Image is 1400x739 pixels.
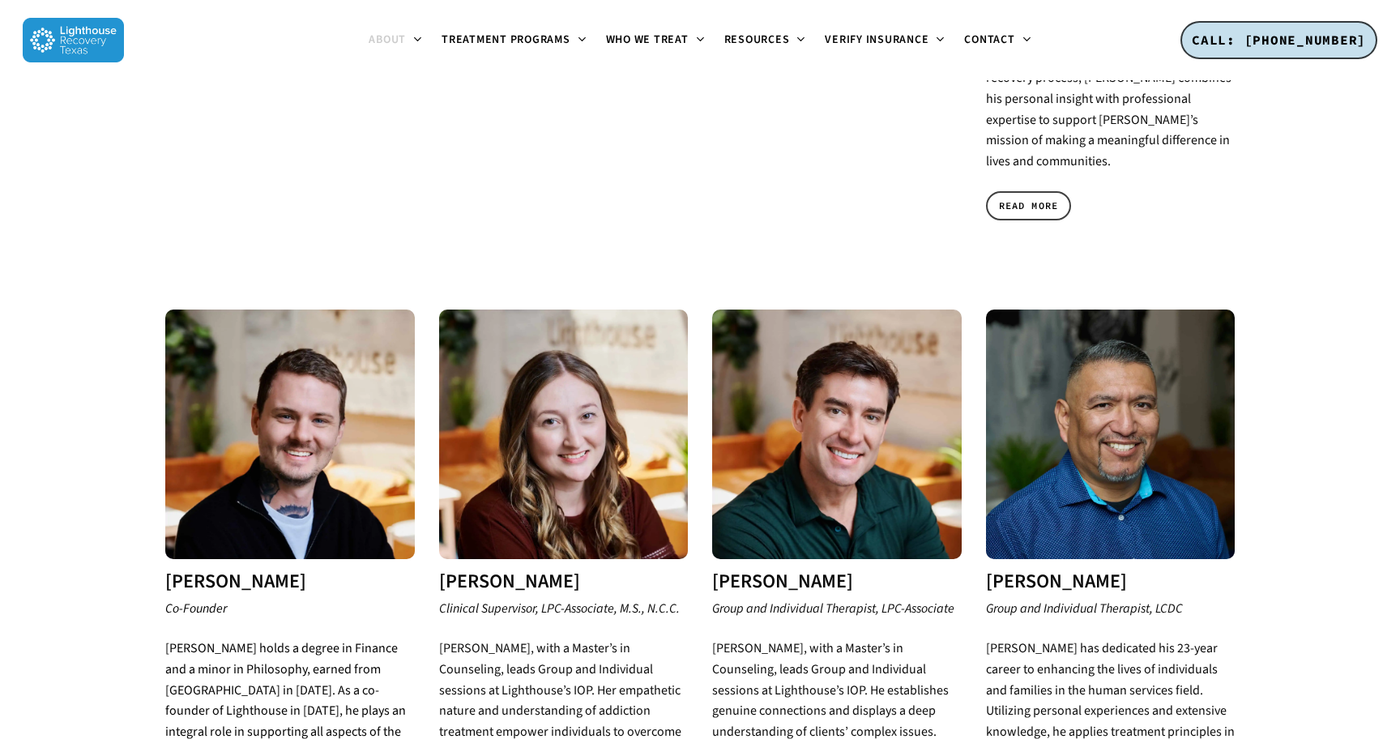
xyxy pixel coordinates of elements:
img: Lighthouse Recovery Texas [23,18,124,62]
h3: [PERSON_NAME] [712,571,962,592]
h3: [PERSON_NAME] [165,571,415,592]
a: READ MORE [986,191,1072,220]
em: Group and Individual Therapist, LCDC [986,600,1183,617]
a: About [359,34,432,47]
a: Contact [954,34,1040,47]
a: Who We Treat [596,34,715,47]
a: Resources [715,34,816,47]
em: Co-Founder [165,600,227,617]
span: About [369,32,406,48]
em: Group and Individual Therapist, LPC-Associate [712,600,954,617]
span: Contact [964,32,1014,48]
span: READ MORE [999,198,1059,214]
a: Treatment Programs [432,34,596,47]
h3: [PERSON_NAME] [986,571,1236,592]
a: CALL: [PHONE_NUMBER] [1180,21,1377,60]
span: Treatment Programs [442,32,570,48]
span: Who We Treat [606,32,689,48]
h3: [PERSON_NAME] [439,571,689,592]
span: CALL: [PHONE_NUMBER] [1192,32,1366,48]
span: Resources [724,32,790,48]
span: Verify Insurance [825,32,928,48]
a: Verify Insurance [815,34,954,47]
em: Clinical Supervisor, LPC-Associate, M.S., N.C.C. [439,600,680,617]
